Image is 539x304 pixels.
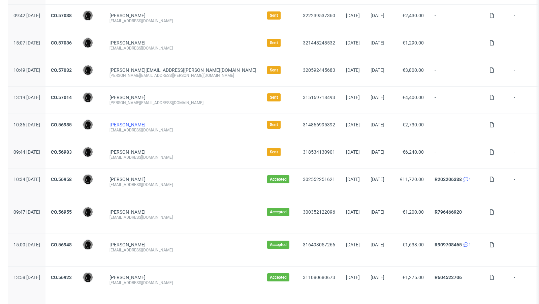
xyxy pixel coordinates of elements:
[109,182,256,187] div: [EMAIL_ADDRESS][DOMAIN_NAME]
[303,67,335,73] a: 320592445683
[371,177,384,182] span: [DATE]
[109,127,256,133] div: [EMAIL_ADDRESS][DOMAIN_NAME]
[270,275,287,280] span: Accepted
[109,209,146,215] a: [PERSON_NAME]
[51,13,72,18] a: CO.57038
[270,13,278,18] span: Sent
[435,13,478,24] span: -
[371,13,384,18] span: [DATE]
[51,95,72,100] a: CO.57014
[51,40,72,45] a: CO.57036
[109,73,256,78] div: [PERSON_NAME][EMAIL_ADDRESS][PERSON_NAME][DOMAIN_NAME]
[435,177,462,182] a: R202206338
[346,275,360,280] span: [DATE]
[51,209,72,215] a: CO.56955
[13,40,40,45] span: 15:07 [DATE]
[346,177,360,182] span: [DATE]
[346,67,360,73] span: [DATE]
[371,209,384,215] span: [DATE]
[270,67,278,73] span: Sent
[83,240,93,249] img: Dawid Urbanowicz
[435,67,478,78] span: -
[346,95,360,100] span: [DATE]
[109,40,146,45] a: [PERSON_NAME]
[13,275,40,280] span: 13:58 [DATE]
[371,95,384,100] span: [DATE]
[13,122,40,127] span: 10:36 [DATE]
[109,215,256,220] div: [EMAIL_ADDRESS][DOMAIN_NAME]
[514,177,539,193] span: -
[83,11,93,20] img: Dawid Urbanowicz
[83,120,93,129] img: Dawid Urbanowicz
[346,40,360,45] span: [DATE]
[303,275,335,280] a: 311080680673
[109,95,146,100] a: [PERSON_NAME]
[346,13,360,18] span: [DATE]
[83,147,93,157] img: Dawid Urbanowicz
[400,177,424,182] span: €11,720.00
[109,275,146,280] a: [PERSON_NAME]
[83,207,93,217] img: Dawid Urbanowicz
[303,13,335,18] a: 322239537360
[270,149,278,155] span: Sent
[403,275,424,280] span: €1,275.00
[83,38,93,48] img: Dawid Urbanowicz
[109,122,146,127] a: [PERSON_NAME]
[270,40,278,45] span: Sent
[371,67,384,73] span: [DATE]
[435,149,478,160] span: -
[403,67,424,73] span: €3,800.00
[13,177,40,182] span: 10:34 [DATE]
[514,67,539,78] span: -
[462,242,471,247] a: 1
[109,13,146,18] a: [PERSON_NAME]
[51,275,72,280] a: CO.56922
[403,13,424,18] span: €2,430.00
[109,100,256,105] div: [PERSON_NAME][EMAIL_ADDRESS][DOMAIN_NAME]
[303,122,335,127] a: 314866995392
[514,95,539,105] span: -
[51,242,72,247] a: CO.56948
[469,177,471,182] span: 1
[13,209,40,215] span: 09:47 [DATE]
[346,209,360,215] span: [DATE]
[83,93,93,102] img: Dawid Urbanowicz
[469,242,471,247] span: 1
[109,45,256,51] div: [EMAIL_ADDRESS][DOMAIN_NAME]
[13,149,40,155] span: 09:44 [DATE]
[51,122,72,127] a: CO.56985
[109,155,256,160] div: [EMAIL_ADDRESS][DOMAIN_NAME]
[83,65,93,75] img: Dawid Urbanowicz
[435,95,478,105] span: -
[403,122,424,127] span: €2,730.00
[13,13,40,18] span: 09:42 [DATE]
[13,242,40,247] span: 15:00 [DATE]
[403,95,424,100] span: €4,400.00
[435,242,462,247] a: R909708465
[109,242,146,247] a: [PERSON_NAME]
[435,209,462,215] a: R796466920
[514,242,539,258] span: -
[346,149,360,155] span: [DATE]
[51,149,72,155] a: CO.56983
[51,177,72,182] a: CO.56958
[303,40,335,45] a: 321448248532
[514,149,539,160] span: -
[109,67,256,73] span: [PERSON_NAME][EMAIL_ADDRESS][PERSON_NAME][DOMAIN_NAME]
[270,177,287,182] span: Accepted
[270,95,278,100] span: Sent
[270,242,287,247] span: Accepted
[109,247,256,253] div: [EMAIL_ADDRESS][DOMAIN_NAME]
[371,275,384,280] span: [DATE]
[346,242,360,247] span: [DATE]
[435,40,478,51] span: -
[403,40,424,45] span: €1,290.00
[109,280,256,285] div: [EMAIL_ADDRESS][DOMAIN_NAME]
[270,122,278,127] span: Sent
[13,67,40,73] span: 10:49 [DATE]
[13,95,40,100] span: 13:19 [DATE]
[514,275,539,291] span: -
[371,40,384,45] span: [DATE]
[403,149,424,155] span: €6,240.00
[51,67,72,73] a: CO.57032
